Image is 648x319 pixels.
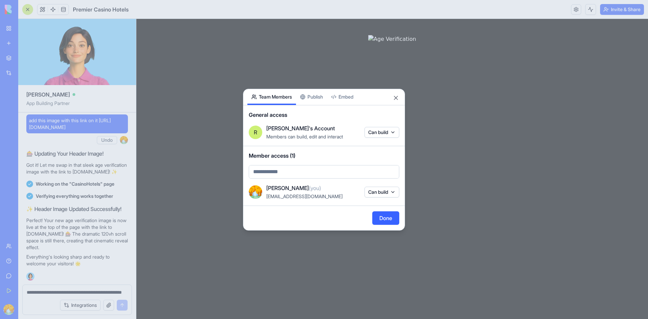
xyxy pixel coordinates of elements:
[266,184,321,192] span: [PERSON_NAME]
[266,134,343,139] span: Members can build, edit and interact
[393,95,399,101] button: Close
[254,128,257,136] span: R
[372,211,399,225] button: Done
[364,127,399,138] button: Can build
[232,16,280,24] img: Age Verification
[247,89,296,105] button: Team Members
[249,152,399,160] span: Member access (1)
[266,193,343,199] span: [EMAIL_ADDRESS][DOMAIN_NAME]
[327,89,357,105] button: Embed
[296,89,327,105] button: Publish
[249,185,262,199] img: ACg8ocL8Mzv7w06ZC0xtHeiNa4jba3vaVY3Xe74CVgM3bPzMeDwpLvU=s96-c
[364,187,399,197] button: Can build
[309,185,321,191] span: (you)
[249,111,399,119] span: General access
[266,124,335,132] span: [PERSON_NAME]'s Account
